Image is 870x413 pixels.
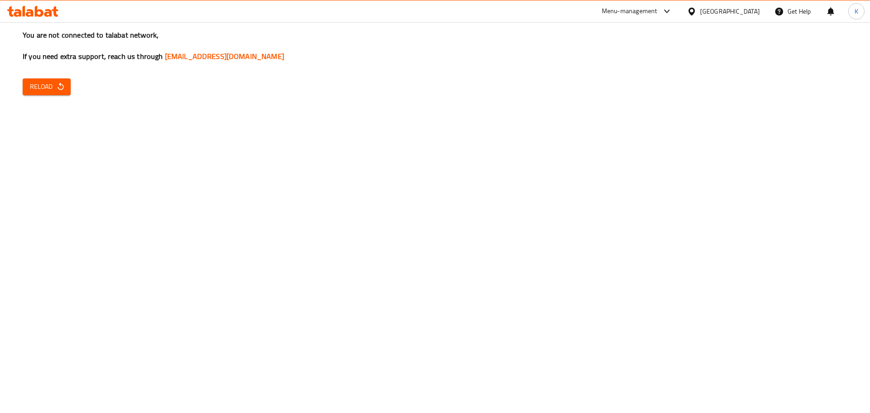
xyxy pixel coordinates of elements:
div: Menu-management [602,6,657,17]
button: Reload [23,78,71,95]
a: [EMAIL_ADDRESS][DOMAIN_NAME] [165,49,284,63]
span: Reload [30,81,63,92]
h3: You are not connected to talabat network, If you need extra support, reach us through [23,30,847,62]
div: [GEOGRAPHIC_DATA] [700,6,760,16]
span: K [855,6,858,16]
